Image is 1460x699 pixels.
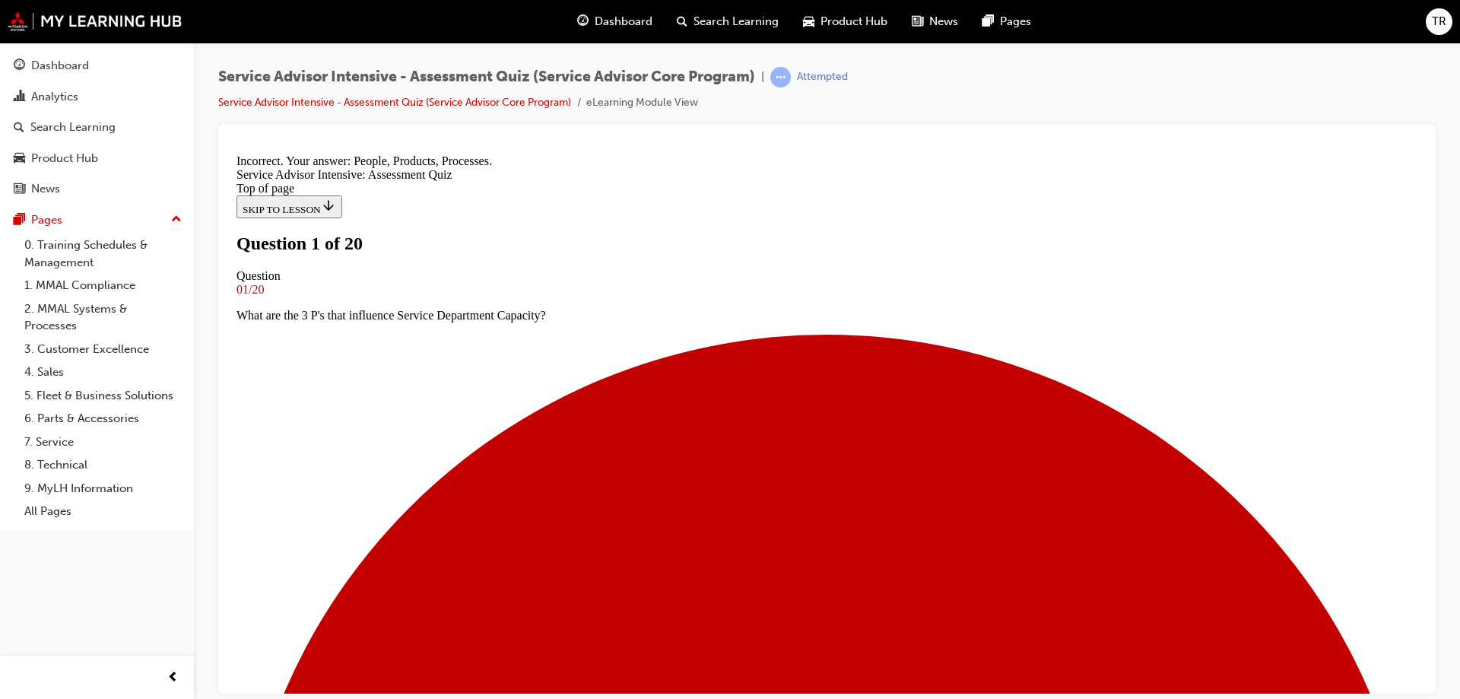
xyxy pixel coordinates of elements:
[912,12,923,31] span: news-icon
[577,12,589,31] span: guage-icon
[14,183,25,196] span: news-icon
[18,407,188,431] a: 6. Parts & Accessories
[31,180,60,198] div: News
[1426,8,1452,35] button: TR
[6,49,188,206] button: DashboardAnalyticsSearch LearningProduct HubNews
[31,211,62,229] div: Pages
[791,6,900,37] a: car-iconProduct Hub
[6,83,188,111] a: Analytics
[6,6,1187,20] div: Incorrect. Your answer: People, Products, Processes.
[6,20,1187,33] div: Service Advisor Intensive: Assessment Quiz
[218,96,571,109] a: Service Advisor Intensive - Assessment Quiz (Service Advisor Core Program)
[6,206,188,234] button: Pages
[1000,13,1031,30] span: Pages
[18,500,188,523] a: All Pages
[18,234,188,274] a: 0. Training Schedules & Management
[6,33,1187,47] div: Top of page
[171,210,182,230] span: up-icon
[900,6,970,37] a: news-iconNews
[803,12,814,31] span: car-icon
[820,13,887,30] span: Product Hub
[12,56,106,67] span: SKIP TO LESSON
[31,88,78,106] div: Analytics
[6,175,188,203] a: News
[14,214,25,227] span: pages-icon
[18,338,188,361] a: 3. Customer Excellence
[1432,13,1446,30] span: TR
[6,47,112,70] button: SKIP TO LESSON
[31,150,98,167] div: Product Hub
[6,145,188,173] a: Product Hub
[770,67,791,87] span: learningRecordVerb_ATTEMPT-icon
[693,13,779,30] span: Search Learning
[6,52,188,80] a: Dashboard
[565,6,665,37] a: guage-iconDashboard
[970,6,1043,37] a: pages-iconPages
[14,59,25,73] span: guage-icon
[18,431,188,454] a: 7. Service
[797,70,848,84] div: Attempted
[18,384,188,408] a: 5. Fleet & Business Solutions
[6,135,1187,148] div: 01/20
[6,160,1187,174] p: What are the 3 P's that influence Service Department Capacity?
[6,121,1187,135] div: Question
[30,119,116,136] div: Search Learning
[8,11,182,31] img: mmal
[31,57,89,75] div: Dashboard
[167,669,179,688] span: prev-icon
[761,68,764,86] span: |
[14,152,25,166] span: car-icon
[6,85,1187,106] h1: Question 1 of 20
[18,274,188,297] a: 1. MMAL Compliance
[586,94,698,112] li: eLearning Module View
[218,68,755,86] span: Service Advisor Intensive - Assessment Quiz (Service Advisor Core Program)
[18,477,188,500] a: 9. MyLH Information
[665,6,791,37] a: search-iconSearch Learning
[18,297,188,338] a: 2. MMAL Systems & Processes
[18,453,188,477] a: 8. Technical
[14,121,24,135] span: search-icon
[982,12,994,31] span: pages-icon
[595,13,652,30] span: Dashboard
[14,91,25,104] span: chart-icon
[929,13,958,30] span: News
[677,12,687,31] span: search-icon
[6,113,188,141] a: Search Learning
[18,361,188,384] a: 4. Sales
